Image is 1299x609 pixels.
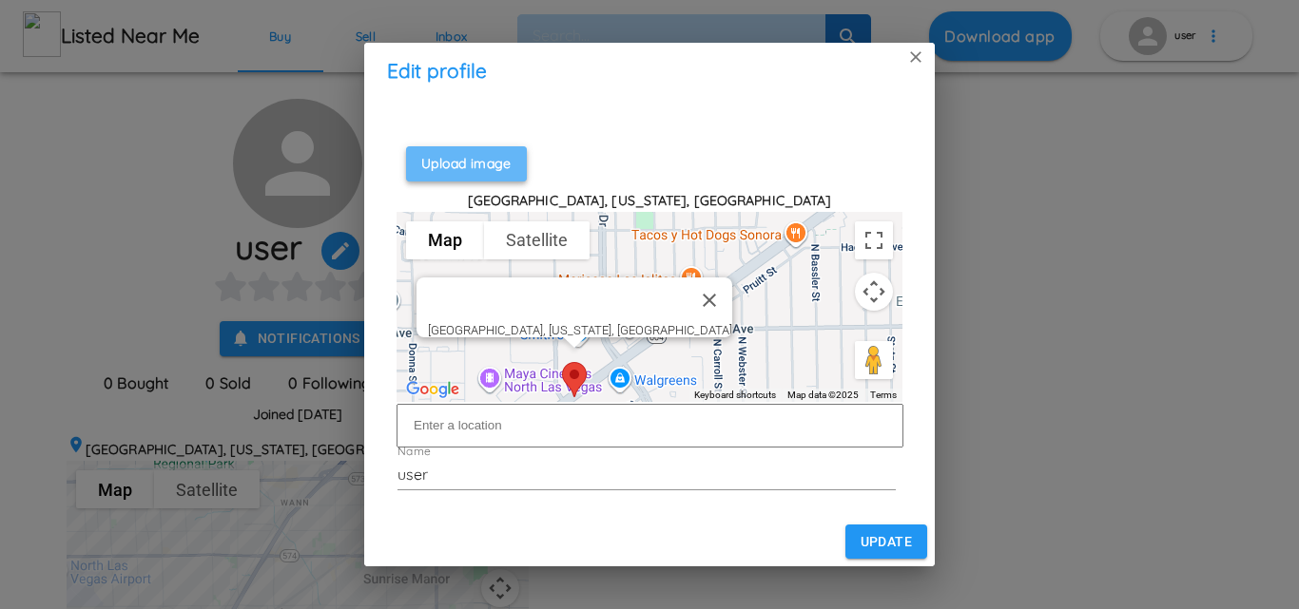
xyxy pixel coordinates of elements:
[406,146,527,181] label: Upload image
[845,524,927,560] button: Update
[687,277,732,323] button: Close
[428,323,732,337] span: [GEOGRAPHIC_DATA], [US_STATE], [GEOGRAPHIC_DATA]
[870,390,897,400] a: Terms (opens in new tab)
[401,377,464,402] img: Google
[484,221,590,259] button: Show satellite imagery
[397,404,903,447] input: Enter a location
[406,221,484,259] button: Show street map
[364,43,935,100] h2: Edit profile
[397,443,431,459] label: Name
[787,390,859,400] span: Map data ©2025
[855,221,893,259] button: Toggle fullscreen view
[694,389,776,402] button: Keyboard shortcuts
[397,191,902,212] h6: [GEOGRAPHIC_DATA], [US_STATE], [GEOGRAPHIC_DATA]
[401,377,464,402] a: Open this area in Google Maps (opens a new window)
[855,341,893,379] button: Drag Pegman onto the map to open Street View
[855,273,893,311] button: Map camera controls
